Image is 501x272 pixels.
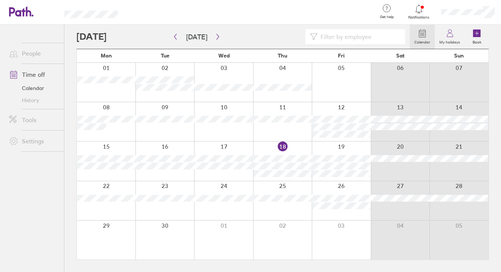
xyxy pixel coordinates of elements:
[218,53,230,59] span: Wed
[3,134,64,149] a: Settings
[410,38,435,45] label: Calendar
[465,25,489,49] a: Book
[180,31,213,43] button: [DATE]
[410,25,435,49] a: Calendar
[317,30,401,44] input: Filter by employee
[161,53,170,59] span: Tue
[375,15,399,19] span: Get help
[435,38,465,45] label: My holidays
[338,53,345,59] span: Fri
[3,82,64,94] a: Calendar
[435,25,465,49] a: My holidays
[3,112,64,127] a: Tools
[3,94,64,106] a: History
[101,53,112,59] span: Mon
[407,15,431,20] span: Notifications
[396,53,405,59] span: Sat
[3,67,64,82] a: Time off
[3,46,64,61] a: People
[407,4,431,20] a: Notifications
[454,53,464,59] span: Sun
[468,38,486,45] label: Book
[278,53,287,59] span: Thu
